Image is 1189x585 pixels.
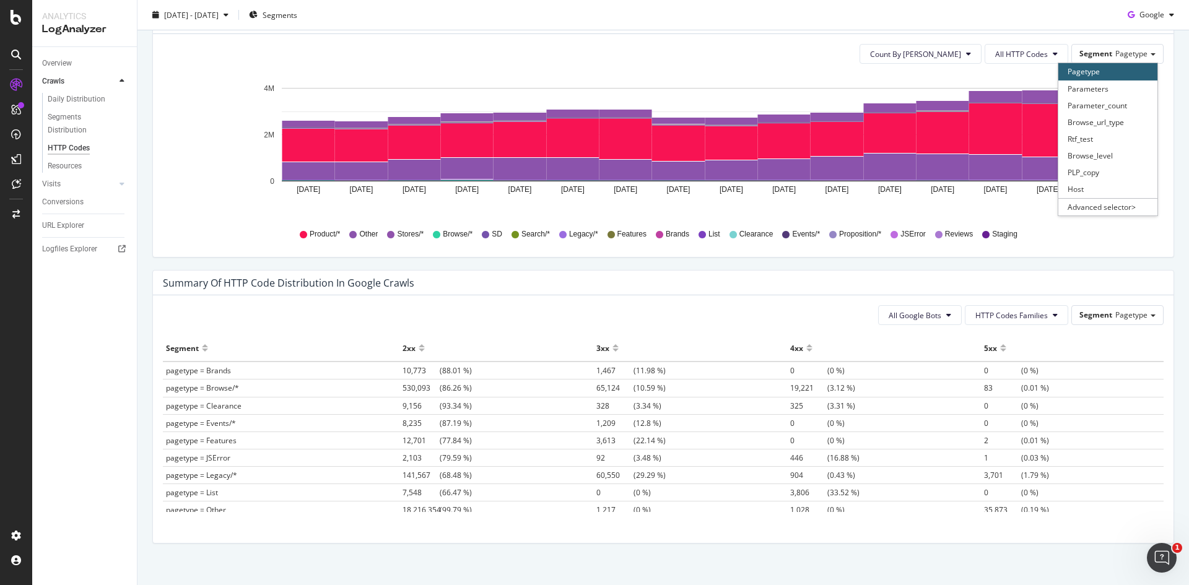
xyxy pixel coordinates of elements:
a: Daily Distribution [48,93,128,106]
span: All HTTP Codes [995,49,1048,59]
span: (0.01 %) [984,383,1049,393]
span: 7,548 [403,487,440,498]
div: Daily Distribution [48,93,105,106]
div: Resources [48,160,82,173]
span: Clearance [739,229,773,240]
span: All Google Bots [889,310,941,321]
span: (0 %) [790,365,845,376]
text: [DATE] [508,185,532,194]
button: Count By [PERSON_NAME] [860,44,982,64]
div: Crawls [42,75,64,88]
div: Logfiles Explorer [42,243,97,256]
span: Search/* [521,229,550,240]
span: pagetype = JSError [166,453,230,463]
a: Crawls [42,75,116,88]
text: 4M [264,84,274,93]
a: URL Explorer [42,219,128,232]
a: Logfiles Explorer [42,243,128,256]
span: (11.98 %) [596,365,666,376]
span: 1 [984,453,1021,463]
span: SD [492,229,502,240]
span: (3.12 %) [790,383,855,393]
span: 1,217 [596,505,634,515]
text: [DATE] [1037,185,1060,194]
span: (3.31 %) [790,401,855,411]
span: 141,567 [403,470,440,480]
span: (87.19 %) [403,418,472,428]
span: Brands [666,229,689,240]
span: Reviews [945,229,973,240]
span: 328 [596,401,634,411]
div: 4xx [790,338,803,358]
span: pagetype = Brands [166,365,231,376]
text: [DATE] [984,185,1008,194]
span: Features [617,229,647,240]
span: pagetype = Events/* [166,418,236,428]
button: [DATE] - [DATE] [147,5,233,25]
a: Visits [42,178,116,191]
span: (0.01 %) [984,435,1049,446]
span: 60,550 [596,470,634,480]
div: HTTP Codes [48,142,90,155]
text: [DATE] [455,185,479,194]
span: 0 [790,435,827,446]
span: (0.43 %) [790,470,855,480]
span: (86.26 %) [403,383,472,393]
span: Count By Day [870,49,961,59]
div: Segment [166,338,199,358]
span: (0 %) [596,505,651,515]
span: 325 [790,401,827,411]
span: pagetype = Features [166,435,237,446]
span: (29.29 %) [596,470,666,480]
span: (0 %) [984,401,1039,411]
button: Google [1123,5,1179,25]
div: LogAnalyzer [42,22,127,37]
span: pagetype = Legacy/* [166,470,237,480]
span: (0.19 %) [984,505,1049,515]
text: [DATE] [772,185,796,194]
span: Product/* [310,229,340,240]
span: 0 [596,487,634,498]
span: Pagetype [1115,48,1148,59]
div: Rtf_test [1058,131,1157,147]
span: 2,103 [403,453,440,463]
a: Segments Distribution [48,111,128,137]
span: 9,156 [403,401,440,411]
button: All HTTP Codes [985,44,1068,64]
text: [DATE] [825,185,849,194]
span: Stores/* [397,229,424,240]
span: 446 [790,453,827,463]
span: 0 [790,365,827,376]
span: (68.48 %) [403,470,472,480]
span: 0 [984,401,1021,411]
a: Resources [48,160,128,173]
span: 1,467 [596,365,634,376]
text: [DATE] [350,185,373,194]
span: (79.59 %) [403,453,472,463]
div: Pagetype [1058,63,1157,80]
div: Segments Distribution [48,111,116,137]
span: (3.34 %) [596,401,661,411]
span: (3.48 %) [596,453,661,463]
span: 19,221 [790,383,827,393]
span: 12,701 [403,435,440,446]
span: (77.84 %) [403,435,472,446]
div: Browse_level [1058,147,1157,164]
span: 10,773 [403,365,440,376]
span: 0 [984,365,1021,376]
text: [DATE] [667,185,690,194]
span: (10.59 %) [596,383,666,393]
span: (16.88 %) [790,453,860,463]
button: Segments [244,5,302,25]
span: 904 [790,470,827,480]
span: Events/* [792,229,820,240]
span: 65,124 [596,383,634,393]
span: List [708,229,720,240]
span: Proposition/* [839,229,881,240]
a: Overview [42,57,128,70]
span: Segment [1079,48,1112,59]
text: 2M [264,131,274,139]
div: Parameter_count [1058,97,1157,114]
text: [DATE] [614,185,637,194]
span: [DATE] - [DATE] [164,9,219,20]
